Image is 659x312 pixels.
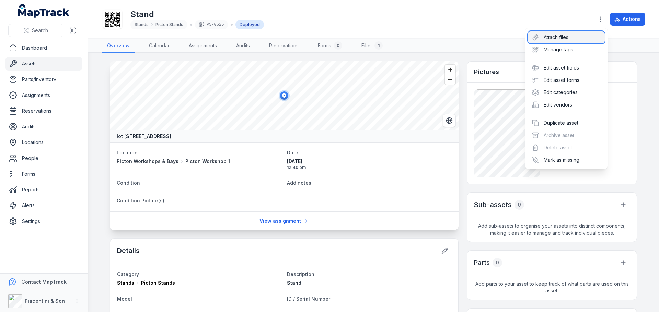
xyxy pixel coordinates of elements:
div: Delete asset [528,141,605,154]
div: Edit asset forms [528,74,605,86]
div: Edit asset fields [528,62,605,74]
div: Manage tags [528,43,605,56]
div: Attach files [528,31,605,43]
div: Archive asset [528,129,605,141]
div: Edit vendors [528,99,605,111]
div: Edit categories [528,86,605,99]
div: Mark as missing [528,154,605,166]
div: Duplicate asset [528,117,605,129]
